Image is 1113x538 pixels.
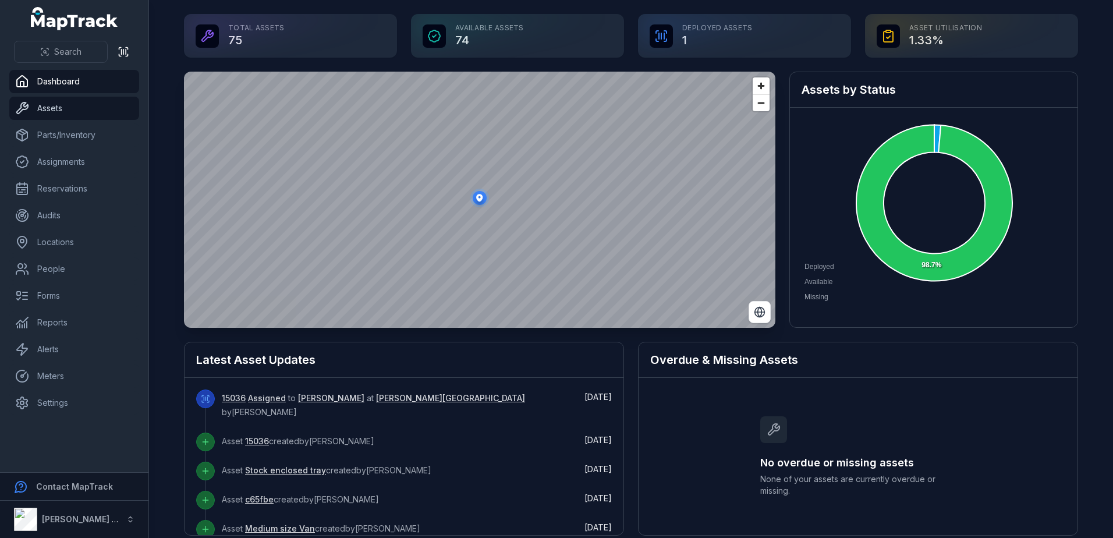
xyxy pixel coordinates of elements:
[9,177,139,200] a: Reservations
[245,494,274,505] a: c65fbe
[753,94,770,111] button: Zoom out
[42,514,151,524] strong: [PERSON_NAME] Electrical
[222,436,374,446] span: Asset created by [PERSON_NAME]
[222,523,420,533] span: Asset created by [PERSON_NAME]
[245,436,269,447] a: 15036
[749,301,771,323] button: Switch to Satellite View
[9,284,139,307] a: Forms
[584,392,612,402] span: [DATE]
[584,435,612,445] span: [DATE]
[222,392,246,404] a: 15036
[9,338,139,361] a: Alerts
[298,392,364,404] a: [PERSON_NAME]
[9,231,139,254] a: Locations
[9,391,139,415] a: Settings
[9,204,139,227] a: Audits
[222,465,431,475] span: Asset created by [PERSON_NAME]
[245,523,315,535] a: Medium size Van
[804,263,834,271] span: Deployed
[9,123,139,147] a: Parts/Inventory
[222,393,525,417] span: to at by [PERSON_NAME]
[376,392,525,404] a: [PERSON_NAME][GEOGRAPHIC_DATA]
[802,82,1066,98] h2: Assets by Status
[584,522,612,532] span: [DATE]
[245,465,326,476] a: Stock enclosed tray
[196,352,612,368] h2: Latest Asset Updates
[31,7,118,30] a: MapTrack
[9,311,139,334] a: Reports
[584,493,612,503] span: [DATE]
[804,278,832,286] span: Available
[248,392,286,404] a: Assigned
[14,41,108,63] button: Search
[584,435,612,445] time: 07/10/2025, 12:00:17 pm
[9,364,139,388] a: Meters
[36,482,113,491] strong: Contact MapTrack
[804,293,828,301] span: Missing
[760,473,956,497] span: None of your assets are currently overdue or missing.
[222,494,379,504] span: Asset created by [PERSON_NAME]
[9,70,139,93] a: Dashboard
[584,392,612,402] time: 07/10/2025, 12:00:57 pm
[184,72,775,328] canvas: Map
[584,464,612,474] span: [DATE]
[753,77,770,94] button: Zoom in
[584,493,612,503] time: 07/10/2025, 11:43:50 am
[584,464,612,474] time: 07/10/2025, 11:43:50 am
[584,522,612,532] time: 07/10/2025, 11:43:50 am
[9,257,139,281] a: People
[54,46,81,58] span: Search
[760,455,956,471] h3: No overdue or missing assets
[650,352,1066,368] h2: Overdue & Missing Assets
[9,97,139,120] a: Assets
[9,150,139,174] a: Assignments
